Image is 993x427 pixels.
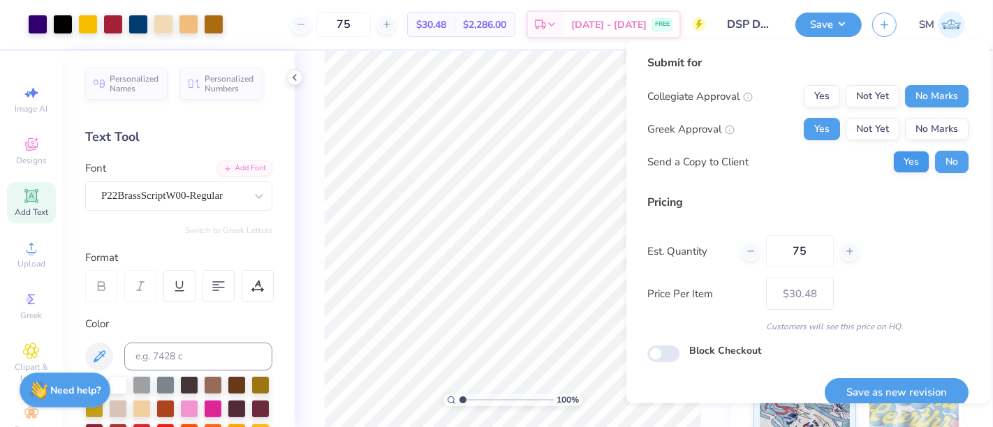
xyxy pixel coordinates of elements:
div: Customers will see this price on HQ. [647,320,969,333]
button: Save [795,13,862,37]
div: Add Font [217,160,272,177]
label: Est. Quantity [647,244,730,260]
img: Shruthi Mohan [938,11,965,38]
button: Yes [804,118,840,140]
button: Yes [804,85,840,107]
span: $2,286.00 [463,17,506,32]
div: Greek Approval [647,121,735,137]
input: Untitled Design [716,10,785,38]
div: Send a Copy to Client [647,154,749,170]
a: SM [919,11,965,38]
span: Personalized Numbers [205,74,254,93]
div: Color [85,316,272,332]
span: Image AI [15,103,48,114]
button: No Marks [905,85,969,107]
button: Not Yet [846,118,899,140]
strong: Need help? [51,384,101,397]
span: Clipart & logos [7,361,56,384]
span: 100 % [557,394,580,406]
div: Collegiate Approval [647,89,753,105]
label: Price Per Item [647,286,756,302]
label: Font [85,160,106,177]
span: Upload [17,258,45,269]
input: – – [766,235,834,267]
div: Text Tool [85,128,272,147]
span: Personalized Names [110,74,159,93]
div: Pricing [647,194,969,211]
span: FREE [655,20,670,29]
div: Submit for [647,54,969,71]
span: Designs [16,155,47,166]
button: Save as new revision [825,378,969,407]
input: – – [316,12,371,37]
button: Yes [893,151,929,173]
button: No Marks [905,118,969,140]
span: $30.48 [416,17,446,32]
span: [DATE] - [DATE] [571,17,647,32]
span: Add Text [15,207,48,218]
button: No [935,151,969,173]
button: Switch to Greek Letters [185,225,272,236]
label: Block Checkout [689,343,761,358]
button: Not Yet [846,85,899,107]
span: Greek [21,310,43,321]
div: Format [85,250,274,266]
span: SM [919,17,934,33]
input: e.g. 7428 c [124,343,272,370]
